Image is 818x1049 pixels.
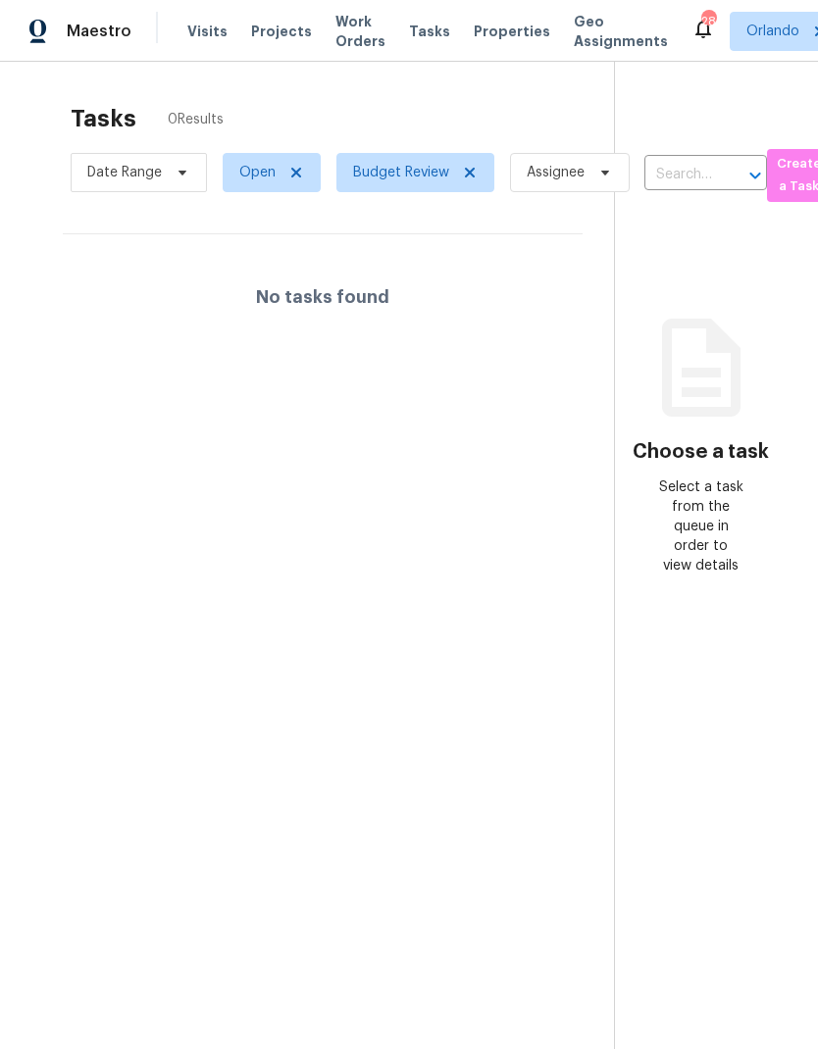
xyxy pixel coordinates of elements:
span: Date Range [87,163,162,182]
span: 0 Results [168,110,224,129]
button: Open [741,162,769,189]
div: 28 [701,12,715,31]
h2: Tasks [71,109,136,128]
span: Maestro [67,22,131,41]
span: Orlando [746,22,799,41]
h4: No tasks found [256,287,389,307]
input: Search by address [644,160,712,190]
span: Visits [187,22,228,41]
span: Budget Review [353,163,449,182]
span: Assignee [527,163,585,182]
span: Geo Assignments [574,12,668,51]
span: Projects [251,22,312,41]
span: Tasks [409,25,450,38]
h3: Choose a task [633,442,769,462]
div: Select a task from the queue in order to view details [658,477,743,575]
span: Properties [474,22,550,41]
span: Open [239,163,276,182]
span: Work Orders [335,12,385,51]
